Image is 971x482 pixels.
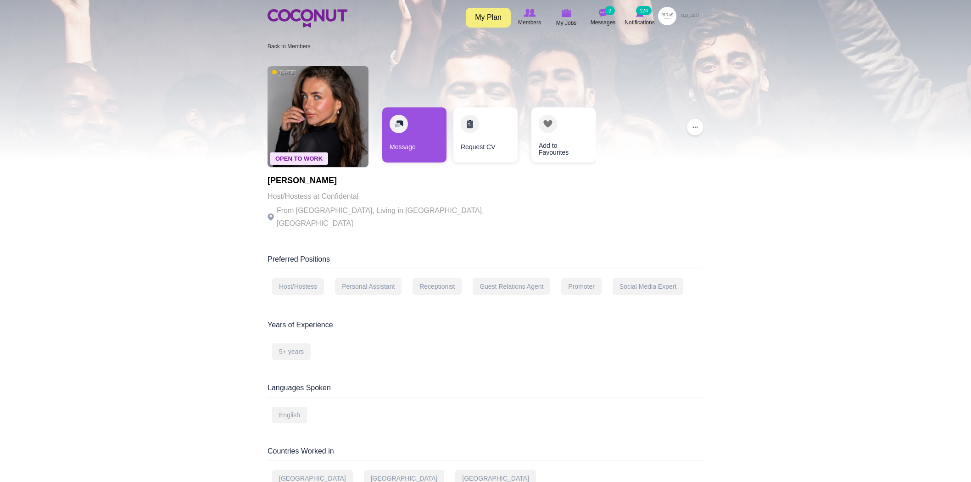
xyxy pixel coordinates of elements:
a: My Jobs My Jobs [548,7,585,28]
img: Messages [598,9,608,17]
div: 1 / 3 [382,107,446,167]
span: Open To Work [270,152,328,165]
small: 2 [605,6,615,15]
div: Personal Assistant [335,278,402,295]
a: Browse Members Members [511,7,548,28]
a: Add to Favourites [531,107,596,163]
div: Years of Experience [268,320,703,335]
img: My Jobs [561,9,571,17]
a: Request CV [453,107,518,163]
span: Members [518,18,541,27]
div: Preferred Positions [268,254,703,269]
span: Notifications [625,18,654,27]
div: Guest Relations Agent [473,278,550,295]
div: English [272,407,307,423]
button: ... [687,119,703,135]
small: 124 [636,6,652,15]
span: Messages [591,18,616,27]
div: Countries Worked in [268,446,703,461]
div: 2 / 3 [453,107,518,167]
div: 5+ years [272,343,311,360]
div: Languages Spoken [268,383,703,398]
div: 3 / 3 [525,107,589,167]
div: Social Media Expert [613,278,684,295]
div: Receptionist [413,278,462,295]
img: Browse Members [524,9,536,17]
img: Notifications [636,9,644,17]
div: Host/Hostess [272,278,324,295]
p: From [GEOGRAPHIC_DATA], Living in [GEOGRAPHIC_DATA], [GEOGRAPHIC_DATA] [268,204,520,230]
div: Promoter [561,278,602,295]
a: Message [382,107,446,163]
img: Home [268,9,347,28]
h1: [PERSON_NAME] [268,176,520,185]
span: [DATE] [272,69,296,77]
a: العربية [676,7,703,25]
a: Messages Messages 2 [585,7,621,28]
a: Back to Members [268,43,310,50]
a: My Plan [466,8,511,28]
span: My Jobs [556,18,577,28]
a: Notifications Notifications 124 [621,7,658,28]
p: Host/Hostess at Confidental [268,190,520,203]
